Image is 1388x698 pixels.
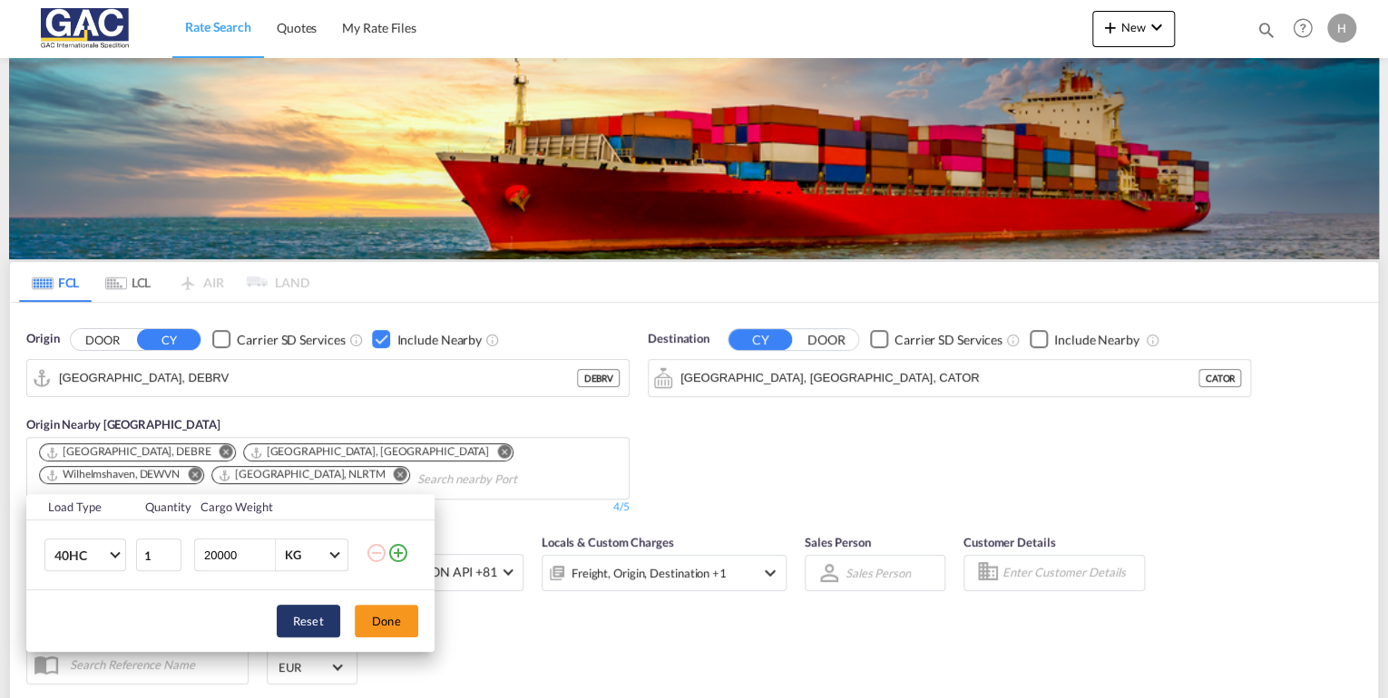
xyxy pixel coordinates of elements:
div: Cargo Weight [200,499,355,515]
md-icon: icon-minus-circle-outline [366,542,387,564]
th: Load Type [26,494,134,520]
div: KG [285,548,301,562]
input: Enter Weight [202,539,275,570]
span: 40HC [54,547,107,565]
button: Done [355,605,418,637]
md-icon: icon-plus-circle-outline [387,542,409,564]
button: Reset [277,605,340,637]
md-select: Choose: 40HC [44,538,126,571]
th: Quantity [134,494,191,520]
input: Qty [136,538,181,571]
